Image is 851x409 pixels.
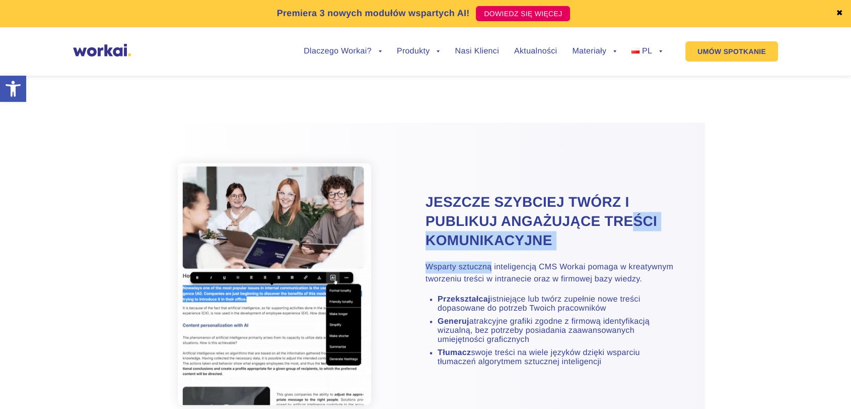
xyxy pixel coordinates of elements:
a: Aktualności [514,47,557,55]
a: ✖ [836,10,843,18]
p: Premiera 3 nowych modułów wspartych AI! [277,7,470,20]
a: Produkty [397,47,440,55]
a: UMÓW SPOTKANIE [685,41,778,62]
p: Wsparty sztuczną inteligencją CMS Workai pomaga w kreatywnym tworzeniu treści w intranecie oraz w... [425,261,680,285]
li: istniejące lub twórz zupełnie nowe treści dopasowane do potrzeb Twoich pracowników [438,295,680,313]
span: PL [642,47,652,55]
li: atrakcyjne grafiki zgodne z firmową identyfikacją wizualną, bez potrzeby posiadania zaawansowanyc... [438,317,680,344]
strong: Przekształcaj [438,295,490,304]
strong: Generuj [438,317,469,326]
a: Dlaczego Workai? [304,47,382,55]
a: DOWIEDZ SIĘ WIĘCEJ [476,6,570,21]
li: swoje treści na wiele języków dzięki wsparciu tłumaczeń algorytmem sztucznej inteligencji [438,348,680,367]
a: Nasi Klienci [455,47,499,55]
a: Materiały [572,47,616,55]
h2: Jeszcze szybciej twórz i publikuj angażujące treści komunikacyjne [425,193,680,250]
strong: Tłumacz [438,348,471,357]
